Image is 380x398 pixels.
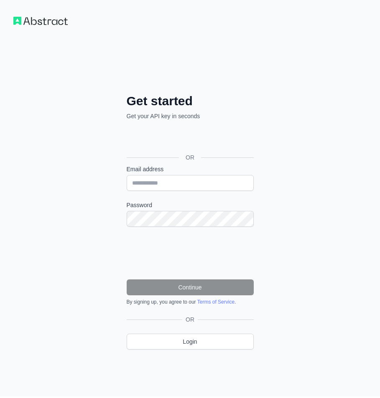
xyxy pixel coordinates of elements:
h2: Get started [127,94,254,109]
a: Login [127,334,254,350]
img: Workflow [13,17,68,25]
button: Continue [127,279,254,295]
iframe: reCAPTCHA [127,237,254,269]
label: Email address [127,165,254,173]
a: Terms of Service [197,299,235,305]
p: Get your API key in seconds [127,112,254,120]
span: OR [179,153,201,162]
div: By signing up, you agree to our . [127,299,254,305]
span: OR [182,315,198,324]
iframe: ເຂົ້າສູ່ລະບົບດ້ວຍປຸ່ມ Google [122,129,256,148]
label: Password [127,201,254,209]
